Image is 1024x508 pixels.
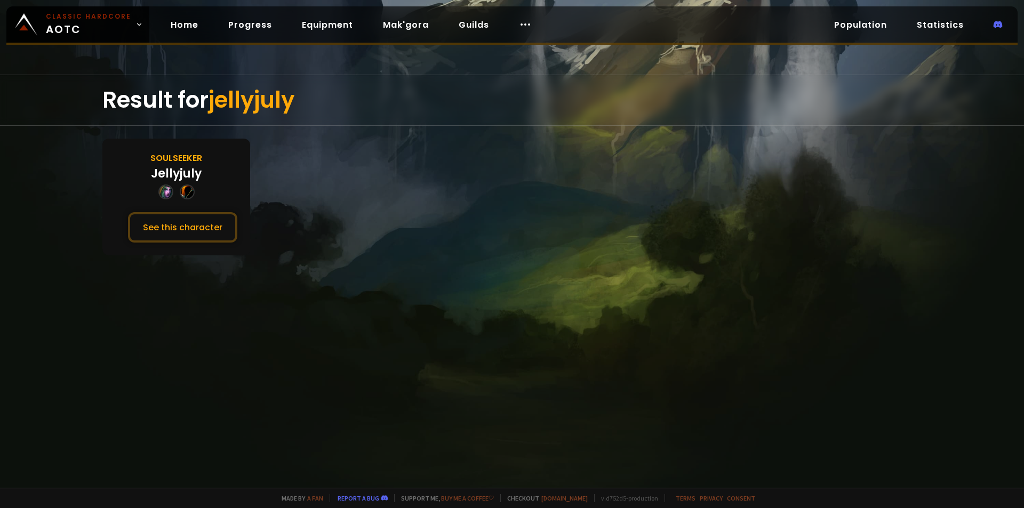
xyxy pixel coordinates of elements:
[676,494,695,502] a: Terms
[594,494,658,502] span: v. d752d5 - production
[293,14,362,36] a: Equipment
[46,12,131,21] small: Classic Hardcore
[338,494,379,502] a: Report a bug
[394,494,494,502] span: Support me,
[209,84,294,116] span: jellyjuly
[275,494,323,502] span: Made by
[46,12,131,37] span: AOTC
[150,151,202,165] div: Soulseeker
[541,494,588,502] a: [DOMAIN_NAME]
[6,6,149,43] a: Classic HardcoreAOTC
[826,14,895,36] a: Population
[128,212,237,243] button: See this character
[450,14,498,36] a: Guilds
[500,494,588,502] span: Checkout
[908,14,972,36] a: Statistics
[441,494,494,502] a: Buy me a coffee
[151,165,202,182] div: Jellyjuly
[102,75,922,125] div: Result for
[700,494,723,502] a: Privacy
[220,14,281,36] a: Progress
[162,14,207,36] a: Home
[307,494,323,502] a: a fan
[374,14,437,36] a: Mak'gora
[727,494,755,502] a: Consent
